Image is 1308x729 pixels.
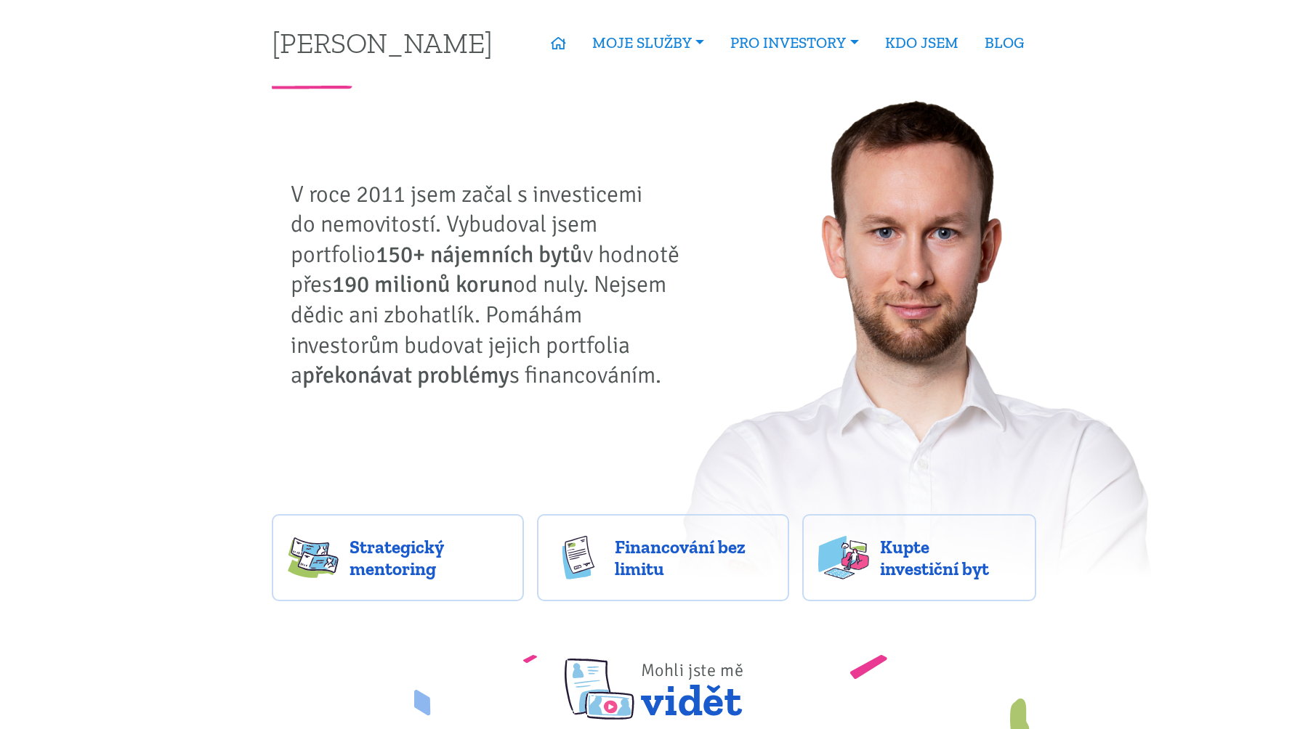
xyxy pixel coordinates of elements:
[272,28,493,57] a: [PERSON_NAME]
[579,26,717,60] a: MOJE SLUŽBY
[553,536,604,579] img: finance
[641,659,744,681] span: Mohli jste mě
[880,536,1021,579] span: Kupte investiční byt
[872,26,972,60] a: KDO JSEM
[537,514,789,601] a: Financování bez limitu
[615,536,773,579] span: Financování bez limitu
[332,270,513,298] strong: 190 milionů korun
[802,514,1037,601] a: Kupte investiční byt
[376,240,583,269] strong: 150+ nájemních bytů
[972,26,1037,60] a: BLOG
[291,179,690,391] p: V roce 2011 jsem začal s investicemi do nemovitostí. Vybudoval jsem portfolio v hodnotě přes od n...
[272,514,524,601] a: Strategický mentoring
[717,26,871,60] a: PRO INVESTORY
[302,361,509,389] strong: překonávat problémy
[288,536,339,579] img: strategy
[818,536,869,579] img: flats
[641,641,744,720] span: vidět
[350,536,508,579] span: Strategický mentoring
